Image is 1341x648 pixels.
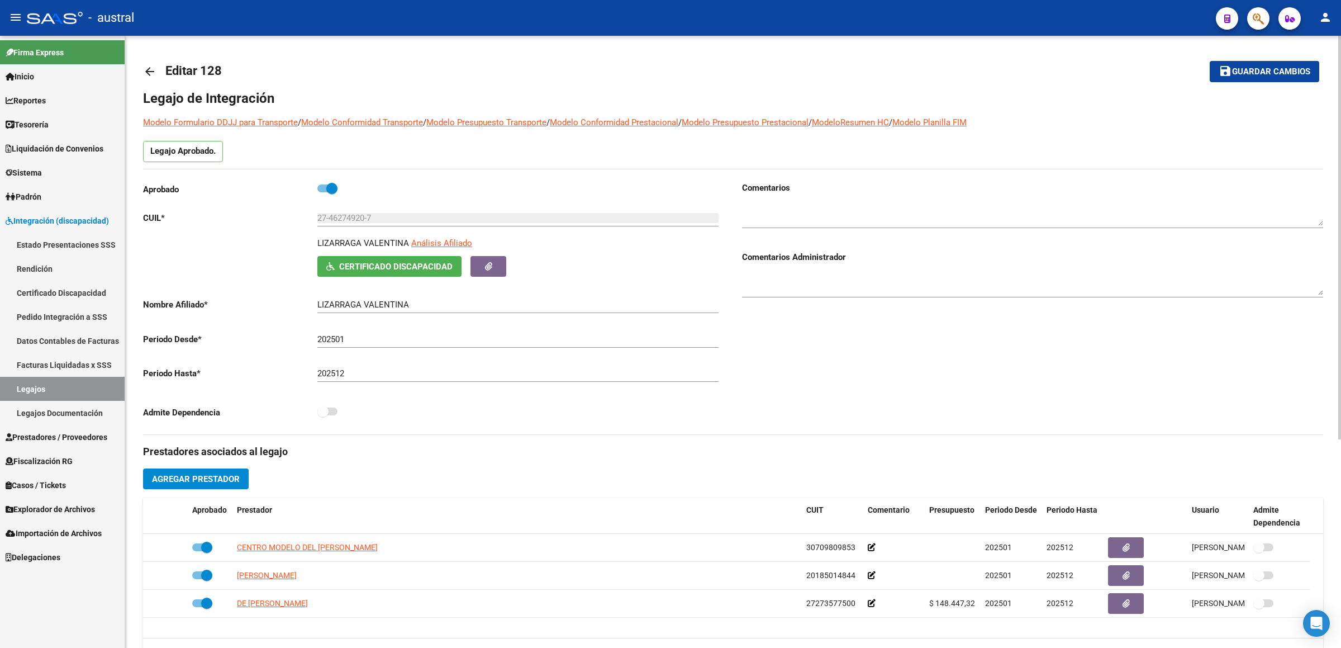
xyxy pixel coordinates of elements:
span: Integración (discapacidad) [6,215,109,227]
span: 202512 [1047,571,1073,580]
span: Aprobado [192,505,227,514]
span: Usuario [1192,505,1219,514]
a: Modelo Presupuesto Prestacional [682,117,809,127]
span: $ 148.447,32 [929,599,975,608]
a: ModeloResumen HC [812,117,889,127]
datatable-header-cell: Comentario [863,498,925,535]
span: Certificado Discapacidad [339,262,453,272]
p: Periodo Hasta [143,367,317,380]
mat-icon: person [1319,11,1332,24]
span: 20185014844 [806,571,855,580]
span: Periodo Hasta [1047,505,1097,514]
span: 202501 [985,543,1012,552]
span: Comentario [868,505,910,514]
mat-icon: save [1219,64,1232,78]
span: [PERSON_NAME] [DATE] [1192,543,1280,552]
span: Análisis Afiliado [411,238,472,248]
h1: Legajo de Integración [143,89,1323,107]
h3: Comentarios Administrador [742,251,1323,263]
p: Admite Dependencia [143,406,317,419]
span: [PERSON_NAME] [237,571,297,580]
datatable-header-cell: Usuario [1187,498,1249,535]
mat-icon: arrow_back [143,65,156,78]
span: [PERSON_NAME] [DATE] [1192,599,1280,608]
span: DE [PERSON_NAME] [237,599,308,608]
p: Aprobado [143,183,317,196]
span: Prestadores / Proveedores [6,431,107,443]
h3: Comentarios [742,182,1323,194]
span: 30709809853 [806,543,855,552]
mat-icon: menu [9,11,22,24]
datatable-header-cell: Presupuesto [925,498,981,535]
span: [PERSON_NAME] [DATE] [1192,571,1280,580]
span: Importación de Archivos [6,527,102,540]
p: CUIL [143,212,317,224]
span: - austral [88,6,134,30]
p: LIZARRAGA VALENTINA [317,237,409,249]
span: Delegaciones [6,551,60,564]
a: Modelo Planilla FIM [892,117,967,127]
datatable-header-cell: Prestador [232,498,802,535]
span: 202501 [985,571,1012,580]
datatable-header-cell: Aprobado [188,498,232,535]
a: Modelo Presupuesto Transporte [426,117,546,127]
a: Modelo Conformidad Prestacional [550,117,678,127]
span: Tesorería [6,119,49,131]
span: Reportes [6,94,46,107]
datatable-header-cell: Periodo Desde [981,498,1042,535]
span: Agregar Prestador [152,474,240,484]
span: Periodo Desde [985,505,1037,514]
datatable-header-cell: Admite Dependencia [1249,498,1310,535]
span: Sistema [6,167,42,179]
a: Modelo Conformidad Transporte [301,117,423,127]
button: Certificado Discapacidad [317,256,462,277]
span: Presupuesto [929,505,974,514]
span: Admite Dependencia [1253,505,1300,527]
h3: Prestadores asociados al legajo [143,444,1323,460]
span: Casos / Tickets [6,479,66,491]
p: Nombre Afiliado [143,299,317,311]
span: Explorador de Archivos [6,503,95,515]
span: 27273577500 [806,599,855,608]
span: Liquidación de Convenios [6,143,103,155]
span: Firma Express [6,46,64,59]
span: Fiscalización RG [6,455,73,467]
datatable-header-cell: Periodo Hasta [1042,498,1104,535]
datatable-header-cell: CUIT [802,498,863,535]
span: Padrón [6,191,41,203]
span: 202512 [1047,599,1073,608]
a: Modelo Formulario DDJJ para Transporte [143,117,298,127]
span: 202501 [985,599,1012,608]
button: Guardar cambios [1210,61,1319,82]
div: Open Intercom Messenger [1303,610,1330,637]
button: Agregar Prestador [143,469,249,489]
span: 202512 [1047,543,1073,552]
span: Prestador [237,505,272,514]
span: Inicio [6,70,34,83]
span: Guardar cambios [1232,67,1310,77]
span: CENTRO MODELO DEL [PERSON_NAME] [237,543,378,552]
p: Periodo Desde [143,333,317,346]
p: Legajo Aprobado. [143,141,223,162]
span: Editar 128 [165,64,222,78]
span: CUIT [806,505,824,514]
